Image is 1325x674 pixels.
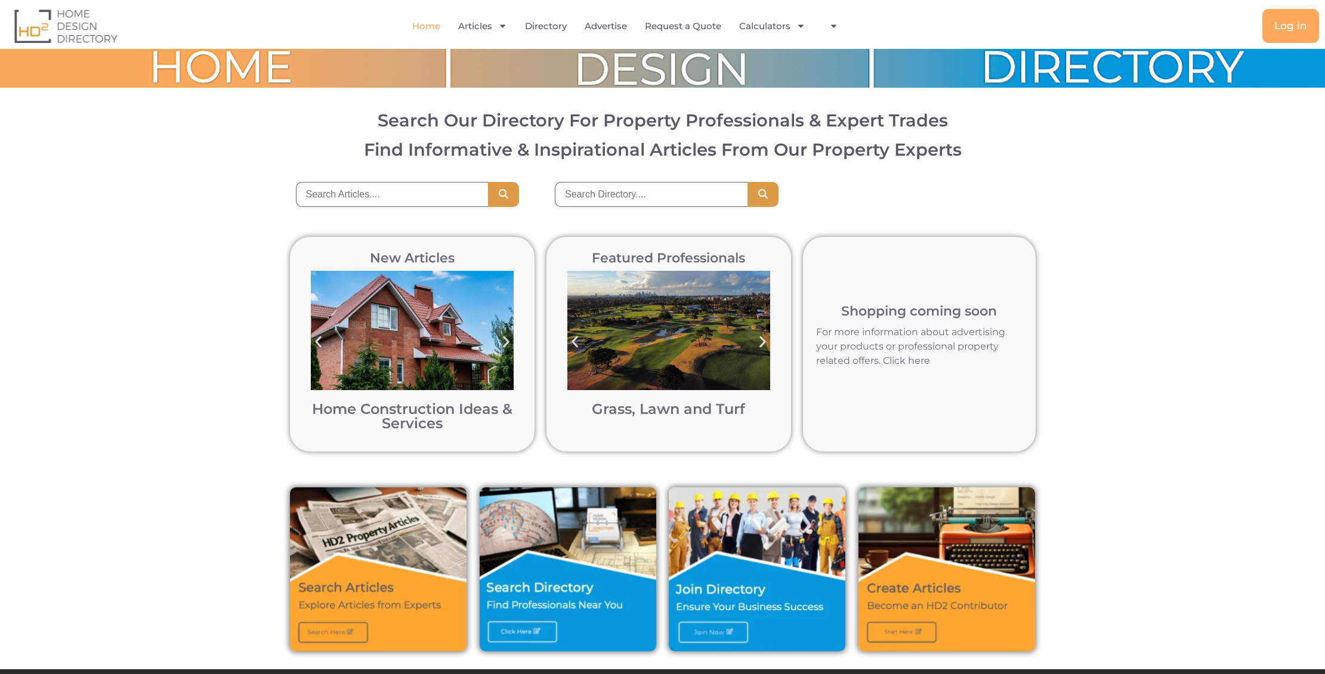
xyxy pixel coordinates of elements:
[305,252,520,265] h2: New Articles
[296,182,489,207] input: Search Articles....
[493,329,520,355] div: Next slide
[488,182,519,207] button: Search
[412,13,440,40] a: Home
[305,329,332,355] div: Previous slide
[592,400,745,418] a: Grass, Lawn and Turf
[739,13,805,40] a: Calculators
[312,400,512,432] a: Home Construction Ideas & Services
[749,329,776,355] div: Next slide
[1274,21,1307,31] span: Log in
[561,252,776,265] h2: Featured Professionals
[567,271,770,390] img: Bonnie Doon Golf Club in Sydney post turf pigment
[555,182,748,207] input: Search Directory....
[585,13,627,40] a: Advertise
[305,265,520,437] div: 1 / 12
[561,265,776,437] div: 1 / 12
[25,112,1300,129] h2: Search Our Directory For Property Professionals & Expert Trades
[1262,9,1319,43] a: Log in
[458,13,507,40] a: Articles
[645,13,721,40] a: Request a Quote
[561,329,588,355] div: Previous slide
[525,13,567,40] a: Directory
[25,141,1300,158] h3: Find Informative & Inspirational Articles From Our Property Experts
[748,182,779,207] button: Search
[268,13,991,40] nav: Menu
